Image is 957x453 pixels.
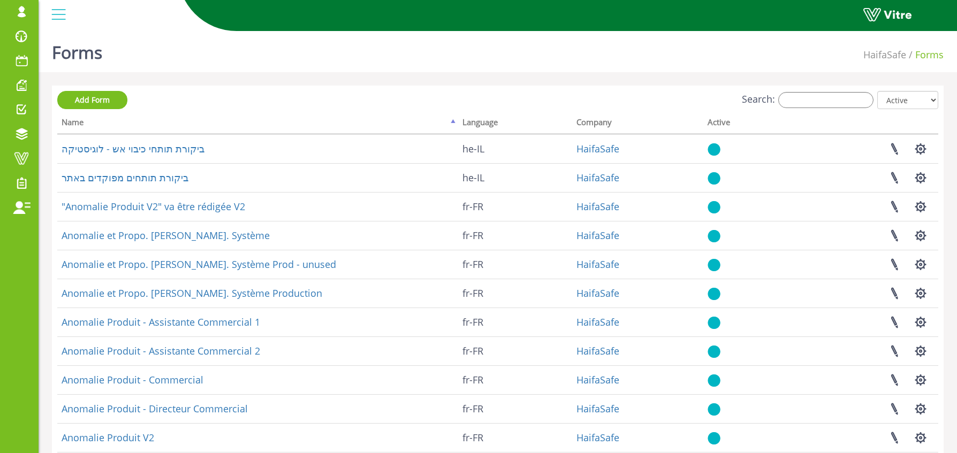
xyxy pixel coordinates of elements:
td: fr-FR [458,192,572,221]
a: HaifaSafe [576,229,619,242]
img: yes [708,345,720,358]
a: ביקורת תותחים מפוקדים באתר [62,171,188,184]
a: HaifaSafe [576,258,619,271]
td: fr-FR [458,279,572,308]
th: Language [458,114,572,134]
img: yes [708,403,720,416]
img: yes [708,143,720,156]
img: yes [708,432,720,445]
a: HaifaSafe [576,287,619,300]
a: "Anomalie Produit V2" va être rédigée V2 [62,200,245,213]
th: Company [572,114,703,134]
a: HaifaSafe [863,48,906,61]
a: Anomalie et Propo. [PERSON_NAME]. Système [62,229,270,242]
td: fr-FR [458,221,572,250]
label: Search: [742,92,874,108]
th: Name: activate to sort column descending [57,114,458,134]
img: yes [708,229,720,243]
td: fr-FR [458,365,572,394]
a: Anomalie Produit - Assistante Commercial 1 [62,316,260,328]
a: HaifaSafe [576,171,619,184]
a: HaifaSafe [576,402,619,415]
td: fr-FR [458,423,572,452]
a: Anomalie et Propo. [PERSON_NAME]. Système Prod - unused [62,258,336,271]
a: ביקורת תותחי כיבוי אש - לוגיסטיקה [62,142,204,155]
td: fr-FR [458,336,572,365]
img: yes [708,172,720,185]
td: he-IL [458,134,572,163]
img: yes [708,316,720,329]
img: yes [708,258,720,272]
input: Search: [778,92,874,108]
a: Anomalie Produit V2 [62,431,154,444]
h1: Forms [52,27,102,72]
a: Add Form [57,91,127,109]
img: yes [708,374,720,387]
a: Anomalie Produit - Directeur Commercial [62,402,248,415]
span: Add Form [75,95,110,105]
td: he-IL [458,163,572,192]
td: fr-FR [458,308,572,336]
a: HaifaSafe [576,142,619,155]
img: yes [708,201,720,214]
a: Anomalie Produit - Assistante Commercial 2 [62,344,260,357]
th: Active [703,114,782,134]
a: HaifaSafe [576,344,619,357]
td: fr-FR [458,394,572,423]
a: HaifaSafe [576,431,619,444]
a: Anomalie et Propo. [PERSON_NAME]. Système Production [62,287,322,300]
td: fr-FR [458,250,572,279]
a: Anomalie Produit - Commercial [62,373,203,386]
a: HaifaSafe [576,200,619,213]
img: yes [708,287,720,301]
li: Forms [906,48,944,62]
a: HaifaSafe [576,316,619,328]
a: HaifaSafe [576,373,619,386]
